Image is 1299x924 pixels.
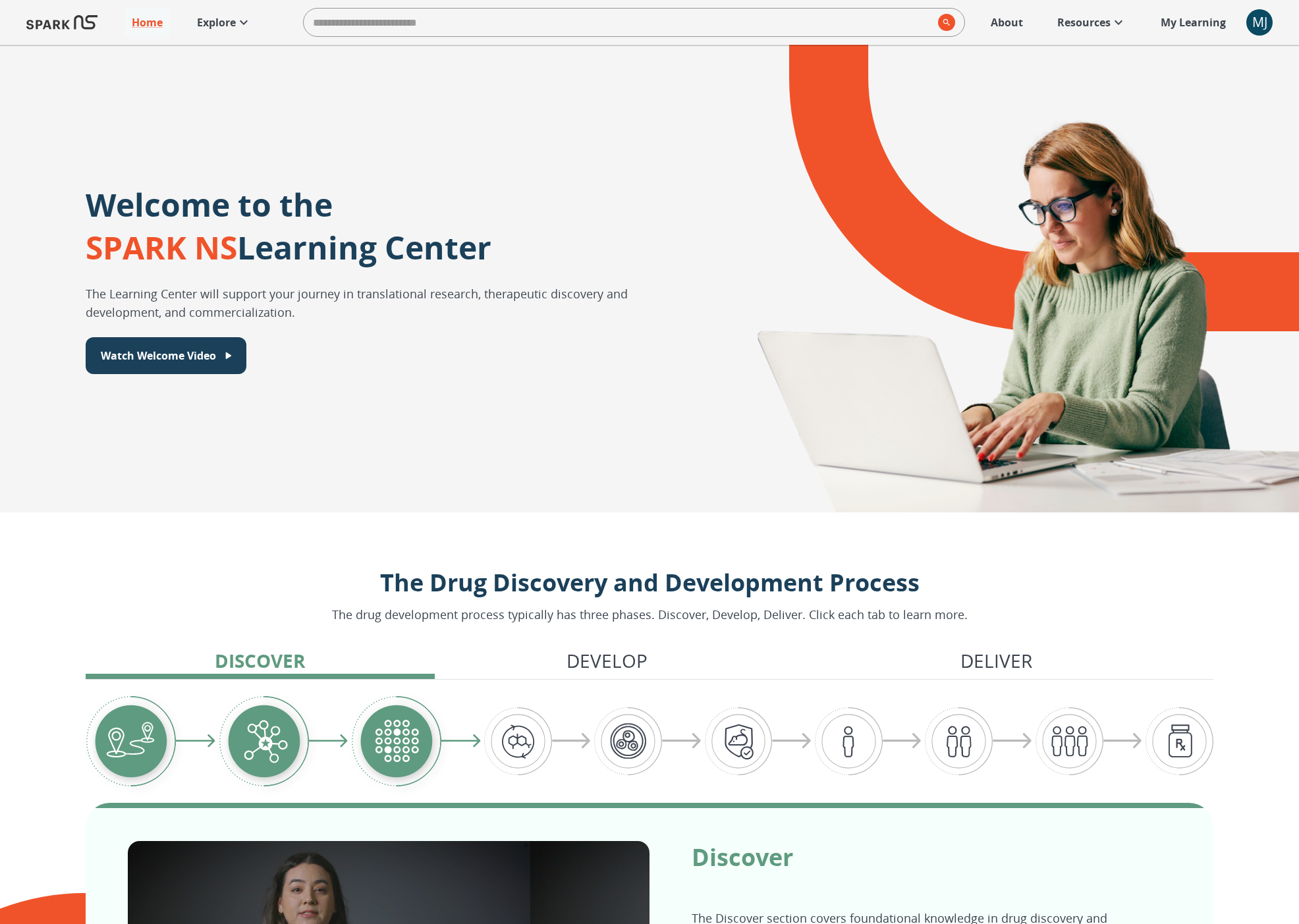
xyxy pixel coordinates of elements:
[86,226,237,269] span: SPARK NS
[933,9,955,36] button: search
[125,8,169,37] a: Home
[86,285,635,321] p: The Learning Center will support your journey in translational research, therapeutic discovery an...
[1246,9,1273,36] div: MJ
[86,695,1213,787] div: Graphic showing the progression through the Discover, Develop, and Deliver pipeline, highlighting...
[883,733,922,749] img: arrow-right
[190,8,258,37] a: Explore
[309,734,348,748] img: arrow-right
[960,647,1032,674] p: Deliver
[1051,8,1133,37] a: Resources
[991,14,1023,30] p: About
[332,565,968,601] p: The Drug Discovery and Development Process
[86,337,246,374] button: Watch Welcome Video
[1057,14,1111,30] p: Resources
[692,45,1299,512] div: A montage of drug development icons and a SPARK NS logo design element
[692,841,1171,873] p: Discover
[567,647,648,674] p: Develop
[1246,9,1273,36] button: account of current user
[86,183,491,269] p: Welcome to the Learning Center
[101,348,216,364] p: Watch Welcome Video
[26,7,97,38] img: Logo of SPARK at Stanford
[1154,8,1233,37] a: My Learning
[772,733,812,749] img: arrow-right
[662,733,702,749] img: arrow-right
[1161,14,1226,30] p: My Learning
[993,733,1032,749] img: arrow-right
[132,14,163,30] p: Home
[215,647,305,674] p: Discover
[1103,733,1143,749] img: arrow-right
[197,14,236,30] p: Explore
[984,8,1030,37] a: About
[441,734,481,748] img: arrow-right
[552,733,592,749] img: arrow-right
[176,734,215,748] img: arrow-right
[332,606,968,624] p: The drug development process typically has three phases. Discover, Develop, Deliver. Click each t...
